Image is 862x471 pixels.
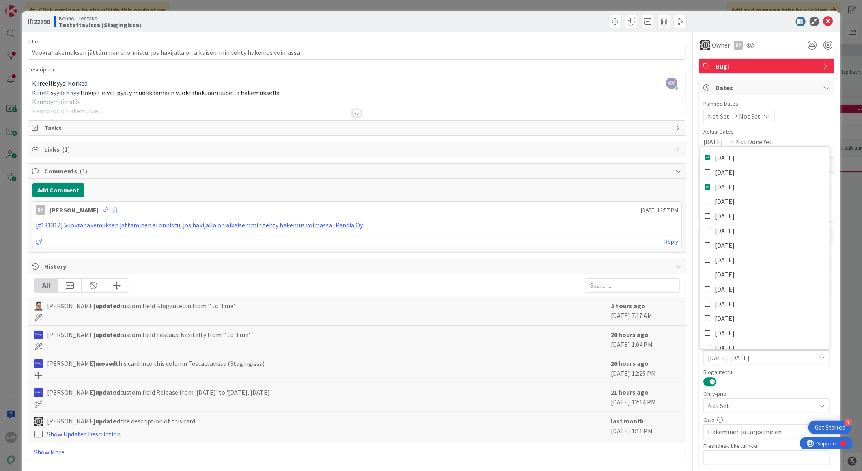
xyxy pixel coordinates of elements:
a: [DATE] [700,311,830,326]
div: [DATE] 7:17 AM [611,301,680,321]
span: [DATE] [715,341,735,354]
a: [DATE] [700,296,830,311]
div: Blogautettu [703,369,830,375]
b: 2 hours ago [611,302,645,310]
a: [DATE] [700,340,830,355]
a: [DATE] [700,326,830,340]
span: [DATE] 12:57 PM [641,206,678,214]
span: Kiirellisyyden syy: [32,89,80,97]
span: [DATE] [715,181,735,193]
span: Description [28,66,56,73]
span: [DATE] [715,151,735,164]
span: Links [44,145,671,154]
div: Get Started [815,423,845,432]
a: [DATE] [700,165,830,179]
div: Ohry-prio [703,391,830,397]
span: Actual Dates [703,127,830,136]
div: 1 [42,3,44,10]
div: [DATE] 1:11 PM [611,416,680,439]
span: [DATE] [715,312,735,324]
button: Add Comment [32,183,84,197]
div: [DATE] 12:14 PM [611,387,680,408]
b: 20 hours ago [611,331,649,339]
img: RS [34,359,43,368]
span: Not Done Yet [736,137,772,147]
div: KM [734,41,743,50]
div: All [34,279,58,292]
span: Planned Dates [703,99,830,108]
span: [DATE] [715,225,735,237]
b: 20 hours ago [611,359,649,367]
span: [PERSON_NAME] the description of this card [47,416,195,426]
span: [DATE] [715,166,735,178]
a: Reply [664,237,678,247]
a: [DATE] [700,282,830,296]
a: [DATE] [700,223,830,238]
b: updated [95,331,120,339]
span: Kenno - Testaus [59,15,142,22]
a: [DATE] [700,150,830,165]
a: [DATE] [700,194,830,209]
b: updated [95,302,120,310]
span: Hakijat eivät pysty muokkaamaan vuokrahakuaan uudella hakemuksella. [80,89,281,97]
span: KM [666,78,677,89]
a: [DATE] [700,238,830,253]
a: Show Updated Description [47,430,121,438]
span: [DATE] [715,283,735,295]
div: Open Get Started checklist, remaining modules: 4 [808,421,852,434]
span: Owner [712,40,730,50]
a: [DATE] [700,179,830,194]
span: Comments [44,166,671,176]
a: Show More... [34,447,680,457]
input: type card name here... [28,45,686,60]
span: [PERSON_NAME] custom field Testaus: Käsitelty from '' to 'true' [47,330,250,339]
span: Hakeminen ja tarjoaminen [708,427,816,436]
span: Kiireellisyys: Korkea [32,79,88,87]
span: ( 1 ) [62,145,70,153]
input: Search... [586,278,680,293]
img: RS [34,331,43,339]
span: Dates [715,83,819,93]
span: [DATE] [715,239,735,251]
b: 21 hours ago [611,388,649,396]
span: [DATE], [DATE] [708,353,816,363]
span: [PERSON_NAME] custom field Release from '[DATE]' to '[DATE], [DATE]' [47,387,272,397]
a: [DATE] [700,209,830,223]
img: SM [34,302,43,311]
span: Tasks [44,123,671,133]
b: moved [95,359,116,367]
a: [DATE] [700,267,830,282]
div: Freshdesk tikettilinkki [703,443,830,449]
span: [PERSON_NAME] custom field Blogautettu from '' to 'true' [47,301,235,311]
span: [DATE] [715,195,735,207]
span: ( 1 ) [80,167,87,175]
div: [PERSON_NAME] [50,205,99,215]
span: [DATE] [715,254,735,266]
span: Not Set [708,111,729,121]
span: [DATE] [715,210,735,222]
span: Not Set [708,400,812,411]
span: [DATE] [715,298,735,310]
label: Title [28,38,38,45]
div: [DATE] 12:25 PM [611,359,680,379]
img: RS [34,388,43,397]
b: last month [611,417,644,425]
span: Bugi [715,61,819,71]
span: Support [17,1,37,11]
span: [DATE] [703,137,723,147]
b: 22790 [34,17,50,26]
span: [DATE] [715,268,735,281]
img: IH [34,417,43,426]
img: IH [700,40,710,50]
span: [DATE] [715,327,735,339]
a: [#131312] Vuokrahakemuksen jättäminen ei onnistu, jos hakijalla on aikaisemmin tehty hakemus voim... [36,221,363,229]
span: History [44,261,671,271]
span: Not Set [739,111,761,121]
div: 4 [845,419,852,426]
b: updated [95,388,120,396]
a: [DATE] [700,253,830,267]
div: Osio [703,417,830,423]
b: Testattavissa (Stagingissa) [59,22,142,28]
div: KM [36,205,45,215]
div: [DATE] 1:04 PM [611,330,680,350]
